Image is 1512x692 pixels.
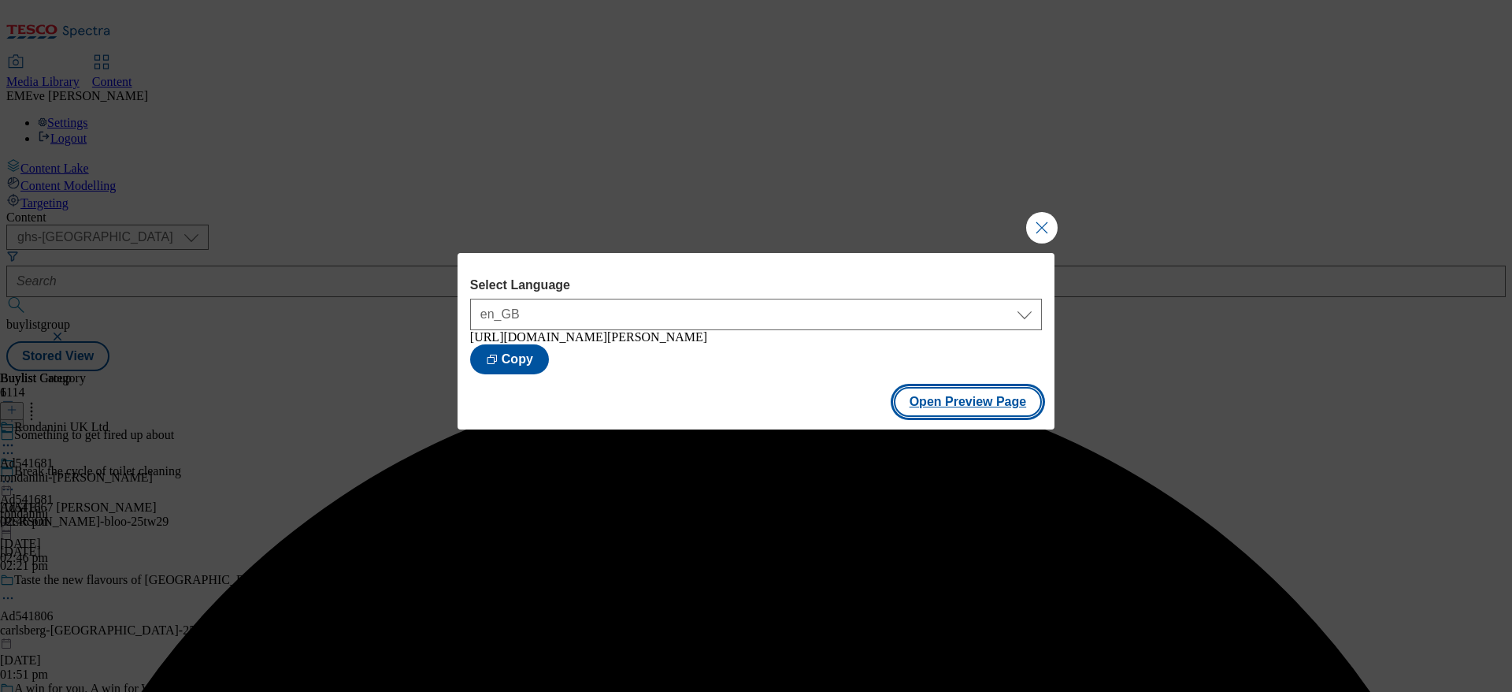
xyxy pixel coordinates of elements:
label: Select Language [470,278,1042,292]
div: Modal [458,253,1054,430]
button: Open Preview Page [894,387,1043,417]
button: Copy [470,344,549,374]
div: [URL][DOMAIN_NAME][PERSON_NAME] [470,330,1042,344]
button: Close Modal [1026,212,1058,244]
